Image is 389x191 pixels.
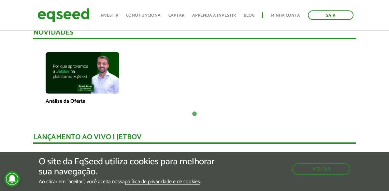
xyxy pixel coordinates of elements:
a: Como funciona [126,13,161,18]
p: Ao clicar em "aceitar", você aceita nossa . [39,179,225,185]
button: Aceitar [292,163,350,175]
a: Blog [244,13,254,18]
a: Sair [308,10,353,20]
div: Lançamento ao vivo | JetBov [33,134,356,144]
div: Novidades [33,29,356,39]
a: Aprenda a investir [192,13,236,18]
img: maxresdefault.jpg [46,52,119,94]
a: Investir [99,13,118,18]
h5: O site da EqSeed utiliza cookies para melhorar sua navegação. [39,157,225,177]
img: EqSeed [37,7,90,24]
p: Análise da Oferta [46,98,119,104]
a: Minha conta [271,13,300,18]
button: 1 of 1 [191,111,198,117]
a: Captar [168,13,184,18]
a: política de privacidade e de cookies [125,179,200,185]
